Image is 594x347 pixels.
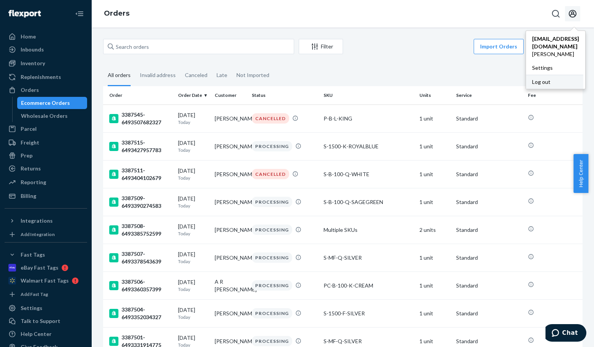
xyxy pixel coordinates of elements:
[5,149,87,162] a: Prep
[17,97,87,109] a: Ecommerce Orders
[5,302,87,314] a: Settings
[212,271,248,299] td: A R [PERSON_NAME]
[416,132,453,160] td: 1 unit
[178,111,209,125] div: [DATE]
[21,59,45,67] div: Inventory
[324,337,413,345] div: S-MF-Q-SILVER
[565,6,580,21] button: Open account menu
[252,252,292,263] div: PROCESSING
[5,315,87,327] button: Talk to Support
[17,110,87,122] a: Wholesale Orders
[178,119,209,125] p: Today
[548,6,563,21] button: Open Search Box
[532,50,579,58] span: [PERSON_NAME]
[525,86,583,104] th: Fee
[5,57,87,69] a: Inventory
[103,39,294,54] input: Search orders
[21,112,68,120] div: Wholesale Orders
[8,10,41,18] img: Flexport logo
[324,310,413,317] div: S-1500-F-SILVER
[21,178,46,186] div: Reporting
[5,71,87,83] a: Replenishments
[324,198,413,206] div: S-B-100-Q-SAGEGREEN
[5,162,87,175] a: Returns
[212,132,248,160] td: [PERSON_NAME]
[178,175,209,181] p: Today
[212,188,248,216] td: [PERSON_NAME]
[526,61,585,75] div: Settings
[573,154,588,193] span: Help Center
[21,73,61,81] div: Replenishments
[5,190,87,202] a: Billing
[324,170,413,178] div: S-B-100-Q-WHITE
[252,225,292,235] div: PROCESSING
[320,86,416,104] th: SKU
[109,306,172,321] div: 3387504-6493352034327
[456,143,522,150] p: Standard
[21,317,60,325] div: Talk to Support
[212,244,248,271] td: [PERSON_NAME]
[217,65,227,85] div: Late
[178,258,209,265] p: Today
[178,230,209,237] p: Today
[178,286,209,292] p: Today
[416,104,453,132] td: 1 unit
[178,306,209,320] div: [DATE]
[178,278,209,292] div: [DATE]
[526,32,585,61] a: [EMAIL_ADDRESS][DOMAIN_NAME][PERSON_NAME]
[5,230,87,239] a: Add Integration
[109,139,172,154] div: 3387515-6493427957783
[21,139,39,146] div: Freight
[215,92,245,98] div: Customer
[21,86,39,94] div: Orders
[299,43,343,50] div: Filter
[109,167,172,182] div: 3387511-6493404102679
[5,176,87,188] a: Reporting
[5,262,87,274] a: eBay Fast Tags
[252,308,292,318] div: PROCESSING
[109,250,172,265] div: 3387507-6493378543639
[72,6,87,21] button: Close Navigation
[252,113,289,124] div: CANCELLED
[21,291,48,297] div: Add Fast Tag
[5,249,87,261] button: Fast Tags
[249,86,320,104] th: Status
[21,251,45,259] div: Fast Tags
[416,216,453,244] td: 2 units
[456,198,522,206] p: Standard
[178,139,209,153] div: [DATE]
[5,31,87,43] a: Home
[453,86,525,104] th: Service
[178,167,209,181] div: [DATE]
[5,84,87,96] a: Orders
[456,170,522,178] p: Standard
[456,254,522,262] p: Standard
[5,215,87,227] button: Integrations
[474,39,524,54] button: Import Orders
[456,226,522,234] p: Standard
[109,111,172,126] div: 3387545-6493507682327
[178,147,209,153] p: Today
[456,115,522,122] p: Standard
[456,337,522,345] p: Standard
[21,125,37,133] div: Parcel
[21,33,36,40] div: Home
[456,282,522,289] p: Standard
[320,216,416,244] td: Multiple SKUs
[324,115,413,122] div: P-B-L-KING
[416,299,453,327] td: 1 unit
[108,65,131,86] div: All orders
[178,202,209,209] p: Today
[526,75,583,89] button: Log out
[416,244,453,271] td: 1 unit
[252,336,292,346] div: PROCESSING
[212,160,248,188] td: [PERSON_NAME]
[212,299,248,327] td: [PERSON_NAME]
[178,223,209,237] div: [DATE]
[21,165,41,172] div: Returns
[5,290,87,299] a: Add Fast Tag
[178,195,209,209] div: [DATE]
[416,188,453,216] td: 1 unit
[109,194,172,210] div: 3387509-6493390274583
[212,104,248,132] td: [PERSON_NAME]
